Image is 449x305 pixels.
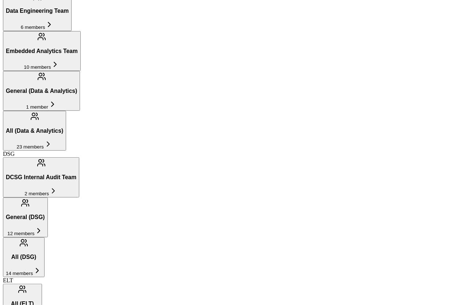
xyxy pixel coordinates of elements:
[7,231,34,236] span: 12 members
[3,157,79,197] button: DCSG Internal Audit Team2 members
[24,64,51,70] span: 10 members
[6,174,76,181] h3: DCSG Internal Audit Team
[3,31,81,71] button: Embedded Analytics Team10 members
[26,104,48,110] span: 1 member
[21,25,45,30] span: 6 members
[3,197,48,237] button: General (DSG)12 members
[17,144,44,150] span: 23 members
[6,128,63,134] h3: All (Data & Analytics)
[3,151,15,157] span: DSG
[6,48,78,54] h3: Embedded Analytics Team
[6,214,45,221] h3: General (DSG)
[3,237,45,277] button: All (DSG)14 members
[6,254,42,260] h3: All (DSG)
[6,271,33,276] span: 14 members
[6,8,69,14] h3: Data Engineering Team
[24,191,49,196] span: 2 members
[3,71,80,111] button: General (Data & Analytics)1 member
[3,277,13,283] span: ELT
[6,88,77,94] h3: General (Data & Analytics)
[3,111,66,151] button: All (Data & Analytics)23 members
